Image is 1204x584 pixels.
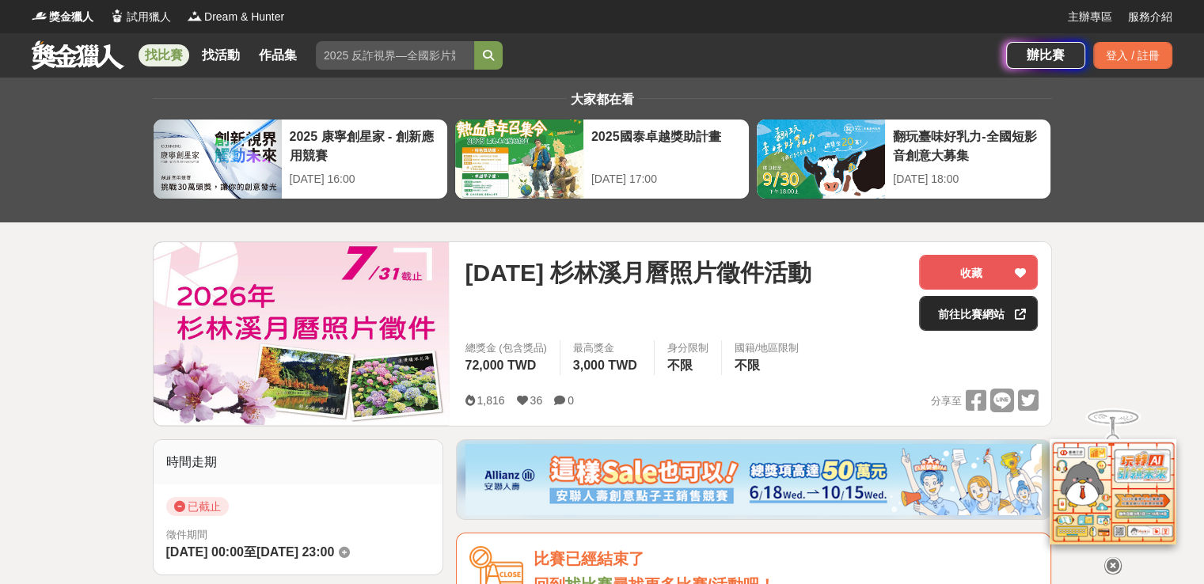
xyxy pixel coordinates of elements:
a: 作品集 [253,44,303,66]
a: Logo獎金獵人 [32,9,93,25]
span: 3,000 TWD [573,358,637,372]
span: 大家都在看 [567,93,638,106]
span: 不限 [735,358,760,372]
span: 總獎金 (包含獎品) [465,340,546,356]
div: 登入 / 註冊 [1093,42,1172,69]
div: 翻玩臺味好乳力-全國短影音創意大募集 [893,127,1043,163]
span: 0 [568,394,574,407]
span: [DATE] 杉林溪月曆照片徵件活動 [465,255,811,290]
img: Logo [109,8,125,24]
a: 2025國泰卓越獎助計畫[DATE] 17:00 [454,119,750,199]
div: 時間走期 [154,440,443,484]
div: 國籍/地區限制 [735,340,800,356]
span: 不限 [667,358,693,372]
span: 分享至 [930,389,961,413]
span: 試用獵人 [127,9,171,25]
div: 比賽已經結束了 [533,546,1038,572]
a: 2025 康寧創星家 - 創新應用競賽[DATE] 16:00 [153,119,448,199]
span: 獎金獵人 [49,9,93,25]
a: 找活動 [196,44,246,66]
a: 主辦專區 [1068,9,1112,25]
a: 辦比賽 [1006,42,1085,69]
a: 前往比賽網站 [919,296,1038,331]
img: Cover Image [154,242,450,425]
a: 翻玩臺味好乳力-全國短影音創意大募集[DATE] 18:00 [756,119,1051,199]
span: 已截止 [166,497,229,516]
img: dcc59076-91c0-4acb-9c6b-a1d413182f46.png [465,444,1042,515]
span: [DATE] 00:00 [166,545,244,559]
span: 最高獎金 [573,340,641,356]
a: LogoDream & Hunter [187,9,284,25]
span: [DATE] 23:00 [256,545,334,559]
img: d2146d9a-e6f6-4337-9592-8cefde37ba6b.png [1050,439,1176,544]
div: 2025 康寧創星家 - 創新應用競賽 [290,127,439,163]
img: Logo [32,8,47,24]
div: 身分限制 [667,340,708,356]
div: 2025國泰卓越獎助計畫 [591,127,741,163]
span: 1,816 [477,394,504,407]
img: Logo [187,8,203,24]
button: 收藏 [919,255,1038,290]
a: Logo試用獵人 [109,9,171,25]
div: [DATE] 18:00 [893,171,1043,188]
span: 徵件期間 [166,529,207,540]
div: [DATE] 17:00 [591,171,741,188]
a: 找比賽 [139,44,189,66]
span: 至 [244,545,256,559]
a: 服務介紹 [1128,9,1172,25]
span: 72,000 TWD [465,358,536,372]
span: Dream & Hunter [204,9,284,25]
span: 36 [530,394,543,407]
input: 2025 反詐視界—全國影片競賽 [316,41,474,70]
div: [DATE] 16:00 [290,171,439,188]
